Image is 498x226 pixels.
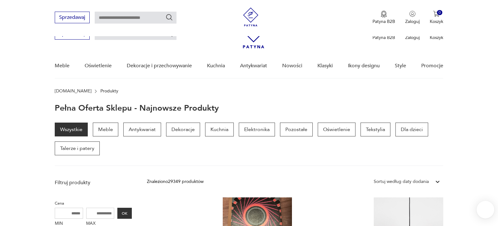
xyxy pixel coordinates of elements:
[395,123,428,136] a: Dla dzieci
[55,179,132,186] p: Filtruj produkty
[166,123,200,136] a: Dekoracje
[100,89,118,94] p: Produkty
[207,54,225,78] a: Kuchnia
[348,54,380,78] a: Ikony designu
[409,11,416,17] img: Ikonka użytkownika
[55,123,88,136] a: Wszystkie
[55,16,90,20] a: Sprzedawaj
[280,123,313,136] a: Pozostałe
[241,8,260,26] img: Patyna - sklep z meblami i dekoracjami vintage
[147,178,204,185] div: Znaleziono 29349 produktów
[55,54,70,78] a: Meble
[437,10,442,15] div: 0
[85,54,112,78] a: Oświetlenie
[93,123,118,136] a: Meble
[430,11,443,25] button: 0Koszyk
[318,123,355,136] a: Oświetlenie
[477,201,494,218] iframe: Smartsupp widget button
[55,32,90,36] a: Sprzedawaj
[372,11,395,25] button: Patyna B2B
[395,54,406,78] a: Style
[317,54,333,78] a: Klasyki
[421,54,443,78] a: Promocje
[430,19,443,25] p: Koszyk
[405,11,420,25] button: Zaloguj
[55,104,219,113] h1: Pełna oferta sklepu - najnowsze produkty
[361,123,390,136] a: Tekstylia
[127,54,192,78] a: Dekoracje i przechowywanie
[282,54,302,78] a: Nowości
[372,35,395,41] p: Patyna B2B
[55,200,132,207] p: Cena
[405,35,420,41] p: Zaloguj
[430,35,443,41] p: Koszyk
[117,208,132,219] button: OK
[374,178,429,185] div: Sortuj według daty dodania
[55,12,90,23] button: Sprzedawaj
[55,89,92,94] a: [DOMAIN_NAME]
[55,141,100,155] a: Talerze i patery
[240,54,267,78] a: Antykwariat
[372,19,395,25] p: Patyna B2B
[372,11,395,25] a: Ikona medaluPatyna B2B
[205,123,234,136] a: Kuchnia
[165,14,173,21] button: Szukaj
[381,11,387,18] img: Ikona medalu
[433,11,439,17] img: Ikona koszyka
[123,123,161,136] a: Antykwariat
[405,19,420,25] p: Zaloguj
[239,123,275,136] a: Elektronika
